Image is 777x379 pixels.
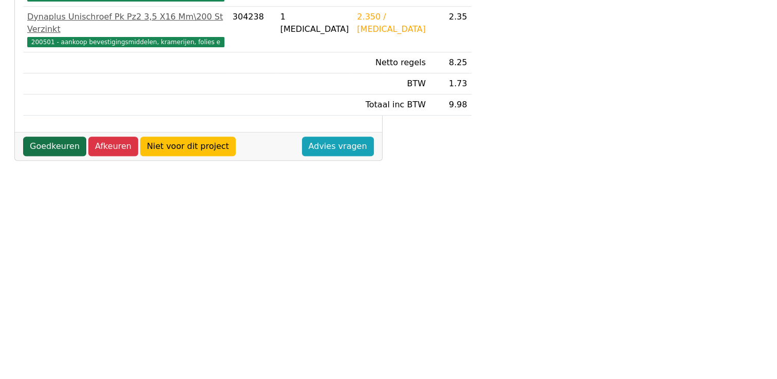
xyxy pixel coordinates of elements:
[430,52,471,73] td: 8.25
[357,11,426,35] div: 2.350 / [MEDICAL_DATA]
[27,37,224,47] span: 200501 - aankoop bevestigingsmiddelen, kramerijen, folies e
[23,137,86,156] a: Goedkeuren
[27,11,224,48] a: Dynaplus Unischroef Pk Pz2 3,5 X16 Mm\200 St Verzinkt200501 - aankoop bevestigingsmiddelen, krame...
[430,7,471,52] td: 2.35
[88,137,138,156] a: Afkeuren
[430,73,471,94] td: 1.73
[27,11,224,35] div: Dynaplus Unischroef Pk Pz2 3,5 X16 Mm\200 St Verzinkt
[353,94,430,116] td: Totaal inc BTW
[229,7,276,52] td: 304238
[302,137,374,156] a: Advies vragen
[280,11,349,35] div: 1 [MEDICAL_DATA]
[430,94,471,116] td: 9.98
[140,137,236,156] a: Niet voor dit project
[353,73,430,94] td: BTW
[353,52,430,73] td: Netto regels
